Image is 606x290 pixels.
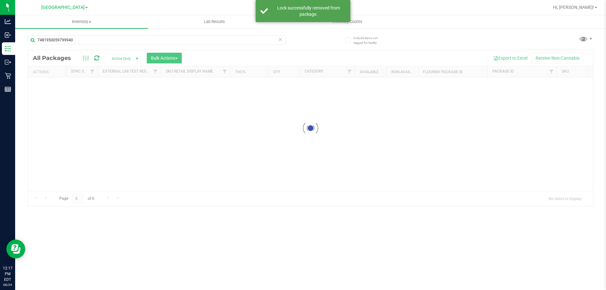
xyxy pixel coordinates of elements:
[3,282,12,287] p: 08/24
[271,5,346,17] div: Lock successfully removed from package.
[15,19,148,25] span: Inventory
[195,19,234,25] span: Lab Results
[5,18,11,25] inline-svg: Analytics
[3,265,12,282] p: 12:17 PM EDT
[5,32,11,38] inline-svg: Inbound
[5,45,11,52] inline-svg: Inventory
[5,59,11,65] inline-svg: Outbound
[353,36,385,45] span: Include items not tagged for facility
[6,240,25,258] iframe: Resource center
[41,5,85,10] span: [GEOGRAPHIC_DATA]
[148,15,281,28] a: Lab Results
[553,5,594,10] span: Hi, [PERSON_NAME]!
[5,86,11,92] inline-svg: Reports
[5,73,11,79] inline-svg: Retail
[28,35,286,45] input: Search Package ID, Item Name, SKU, Lot or Part Number...
[15,15,148,28] a: Inventory
[278,35,282,44] span: Clear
